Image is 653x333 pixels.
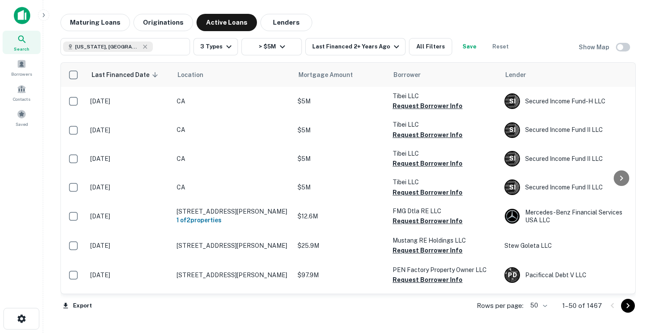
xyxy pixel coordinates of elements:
div: Secured Income Fund-h LLC [504,93,634,109]
button: All Filters [409,38,452,55]
p: [DATE] [90,96,168,106]
p: [DATE] [90,154,168,163]
p: [STREET_ADDRESS][PERSON_NAME] [177,271,289,279]
p: $5M [298,154,384,163]
p: CA [177,183,289,191]
th: Mortgage Amount [293,63,388,87]
button: Request Borrower Info [393,216,463,226]
p: [STREET_ADDRESS][PERSON_NAME] [177,208,289,215]
p: $5M [298,183,384,192]
span: Borrower [393,70,421,80]
p: [STREET_ADDRESS][PERSON_NAME] [177,242,289,250]
p: FMG Dtla RE LLC [393,206,496,216]
p: Tibei LLC [393,177,496,187]
iframe: Chat Widget [610,264,653,305]
p: CA [177,97,289,105]
th: Location [172,63,293,87]
p: 1–50 of 1467 [562,301,602,311]
span: Lender [505,70,526,80]
button: Request Borrower Info [393,187,463,198]
h6: Show Map [579,42,611,52]
span: Search [14,45,29,52]
th: Last Financed Date [86,63,172,87]
a: Saved [3,106,41,129]
div: Last Financed 2+ Years Ago [312,42,402,52]
span: Mortgage Amount [298,70,364,80]
button: Go to next page [621,299,635,313]
div: Pacificcal Debt V LLC [504,267,634,283]
p: S I [509,183,515,192]
div: 50 [527,299,548,312]
p: [DATE] [90,125,168,135]
button: Request Borrower Info [393,245,463,256]
div: Secured Income Fund II LLC [504,122,634,138]
p: $12.6M [298,211,384,221]
button: 3 Types [193,38,238,55]
p: [DATE] [90,241,168,250]
p: $5M [298,96,384,106]
button: Request Borrower Info [393,158,463,169]
button: Request Borrower Info [393,101,463,111]
p: CA [177,155,289,163]
p: $97.9M [298,270,384,280]
th: Borrower [388,63,500,87]
th: Lender [500,63,638,87]
p: PEN Factory Property Owner LLC [393,265,496,275]
button: Active Loans [197,14,257,31]
p: [DATE] [90,270,168,280]
button: Lenders [260,14,312,31]
button: > $5M [241,38,302,55]
p: $5M [298,125,384,135]
p: S I [509,154,515,163]
div: Secured Income Fund II LLC [504,151,634,166]
p: $25.9M [298,241,384,250]
img: picture [505,209,520,224]
button: Last Financed 2+ Years Ago [305,38,406,55]
a: Borrowers [3,56,41,79]
p: Rows per page: [477,301,523,311]
p: [DATE] [90,183,168,192]
button: Reset [487,38,514,55]
a: Contacts [3,81,41,104]
h6: 1 of 2 properties [177,215,289,225]
span: Last Financed Date [91,70,161,80]
p: S I [509,97,515,106]
span: Location [178,70,215,80]
p: P D [508,271,517,280]
button: Request Borrower Info [393,275,463,285]
p: Mustang RE Holdings LLC [393,236,496,245]
button: Request Borrower Info [393,130,463,140]
div: Mercedes-benz Financial Services USA LLC [504,208,634,224]
button: Save your search to get updates of matches that match your search criteria. [456,38,483,55]
p: [DATE] [90,211,168,221]
button: Maturing Loans [60,14,130,31]
p: CA [177,126,289,134]
span: [US_STATE], [GEOGRAPHIC_DATA] [75,43,140,51]
button: Originations [133,14,193,31]
div: Secured Income Fund II LLC [504,179,634,195]
img: capitalize-icon.png [14,7,30,24]
p: S I [509,125,515,134]
p: Stew Goleta LLC [504,241,634,250]
p: Tibei LLC [393,120,496,129]
span: Saved [16,121,28,128]
a: Search [3,31,41,54]
button: Export [60,299,94,312]
span: Contacts [13,96,30,102]
span: Borrowers [11,70,32,77]
p: Tibei LLC [393,149,496,158]
p: Tibei LLC [393,91,496,101]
